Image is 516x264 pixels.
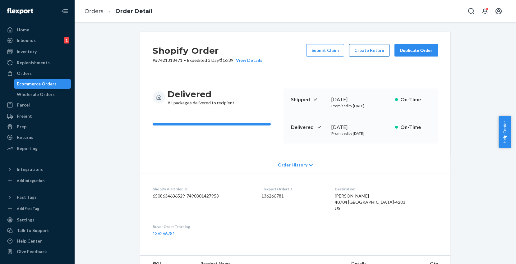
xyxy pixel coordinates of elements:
[400,47,433,53] div: Duplicate Order
[153,186,251,192] dt: Shopify V3 Order ID
[17,145,38,152] div: Reporting
[153,57,262,63] p: # #7421318471 / $16.89
[335,186,438,192] dt: Destination
[4,68,71,78] a: Orders
[17,227,49,234] div: Talk to Support
[492,5,505,17] button: Open account menu
[14,89,71,99] a: Wholesale Orders
[85,8,104,15] a: Orders
[17,134,33,140] div: Returns
[80,2,157,20] ol: breadcrumbs
[261,186,325,192] dt: Flexport Order ID
[4,177,71,184] a: Add Integration
[17,206,39,211] div: Add Fast Tag
[17,37,36,43] div: Inbounds
[17,166,43,172] div: Integrations
[4,47,71,57] a: Inventory
[17,124,26,130] div: Prep
[233,57,262,63] button: View Details
[465,5,477,17] button: Open Search Box
[4,225,71,235] a: Talk to Support
[4,58,71,68] a: Replenishments
[400,124,431,131] p: On-Time
[4,111,71,121] a: Freight
[400,96,431,103] p: On-Time
[184,57,186,63] span: •
[4,143,71,153] a: Reporting
[17,194,37,200] div: Fast Tags
[4,132,71,142] a: Returns
[4,215,71,225] a: Settings
[261,193,325,199] dd: 136266781
[17,60,50,66] div: Replenishments
[17,102,30,108] div: Parcel
[14,79,71,89] a: Ecommerce Orders
[17,48,37,55] div: Inventory
[4,25,71,35] a: Home
[306,44,344,57] button: Submit Claim
[291,96,326,103] p: Shipped
[187,57,219,63] span: Expedited 3 Day
[4,35,71,45] a: Inbounds1
[17,70,32,76] div: Orders
[4,236,71,246] a: Help Center
[115,8,152,15] a: Order Detail
[168,89,234,100] h3: Delivered
[17,178,44,183] div: Add Integration
[331,131,390,136] p: Promised by [DATE]
[17,27,29,33] div: Home
[291,124,326,131] p: Delivered
[479,5,491,17] button: Open notifications
[153,231,175,236] a: 136266781
[7,8,33,14] img: Flexport logo
[331,124,390,131] div: [DATE]
[4,192,71,202] button: Fast Tags
[17,248,47,255] div: Give Feedback
[4,122,71,132] a: Prep
[153,193,251,199] dd: 6508634636529-7490301427953
[4,247,71,257] button: Give Feedback
[17,81,57,87] div: Ecommerce Orders
[153,224,251,229] dt: Buyer Order Tracking
[331,96,390,103] div: [DATE]
[335,193,405,211] span: [PERSON_NAME] 40704 [GEOGRAPHIC_DATA]-4283 US
[17,91,55,98] div: Wholesale Orders
[168,89,234,106] div: All packages delivered to recipient
[4,100,71,110] a: Parcel
[278,162,307,168] span: Order History
[17,238,42,244] div: Help Center
[4,205,71,212] a: Add Fast Tag
[58,5,71,17] button: Close Navigation
[4,164,71,174] button: Integrations
[153,44,262,57] h2: Shopify Order
[349,44,389,57] button: Create Return
[394,44,438,57] button: Duplicate Order
[17,217,35,223] div: Settings
[17,113,32,119] div: Freight
[64,37,69,43] div: 1
[499,116,511,148] button: Help Center
[331,103,390,108] p: Promised by [DATE]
